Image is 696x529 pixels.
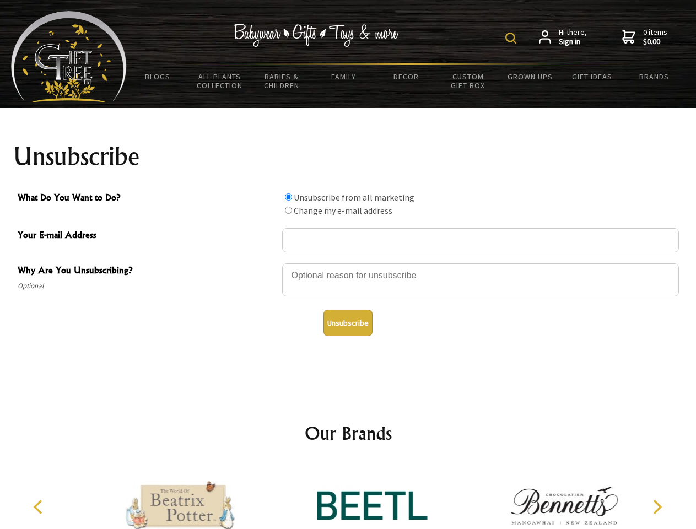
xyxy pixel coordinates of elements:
img: Babywear - Gifts - Toys & more [234,24,399,47]
textarea: Why Are You Unsubscribing? [282,263,679,296]
a: Hi there,Sign in [539,28,587,47]
input: What Do You Want to Do? [285,207,292,214]
span: Optional [18,279,277,293]
span: Hi there, [559,28,587,47]
a: BLOGS [127,65,189,88]
span: Your E-mail Address [18,228,277,244]
span: Why Are You Unsubscribing? [18,263,277,279]
a: Gift Ideas [561,65,623,88]
span: 0 items [643,27,667,47]
input: Your E-mail Address [282,228,679,252]
label: Change my e-mail address [294,205,392,216]
label: Unsubscribe from all marketing [294,192,414,203]
a: Custom Gift Box [437,65,499,97]
a: 0 items$0.00 [622,28,667,47]
a: Decor [375,65,437,88]
span: What Do You Want to Do? [18,191,277,207]
button: Previous [28,495,52,519]
strong: $0.00 [643,37,667,47]
a: Grown Ups [499,65,561,88]
a: Brands [623,65,686,88]
a: Family [313,65,375,88]
h2: Our Brands [22,420,675,446]
a: All Plants Collection [189,65,251,97]
h1: Unsubscribe [13,143,683,170]
button: Unsubscribe [323,310,373,336]
img: Babyware - Gifts - Toys and more... [11,11,127,102]
a: Babies & Children [251,65,313,97]
input: What Do You Want to Do? [285,193,292,201]
button: Next [645,495,669,519]
img: product search [505,33,516,44]
strong: Sign in [559,37,587,47]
